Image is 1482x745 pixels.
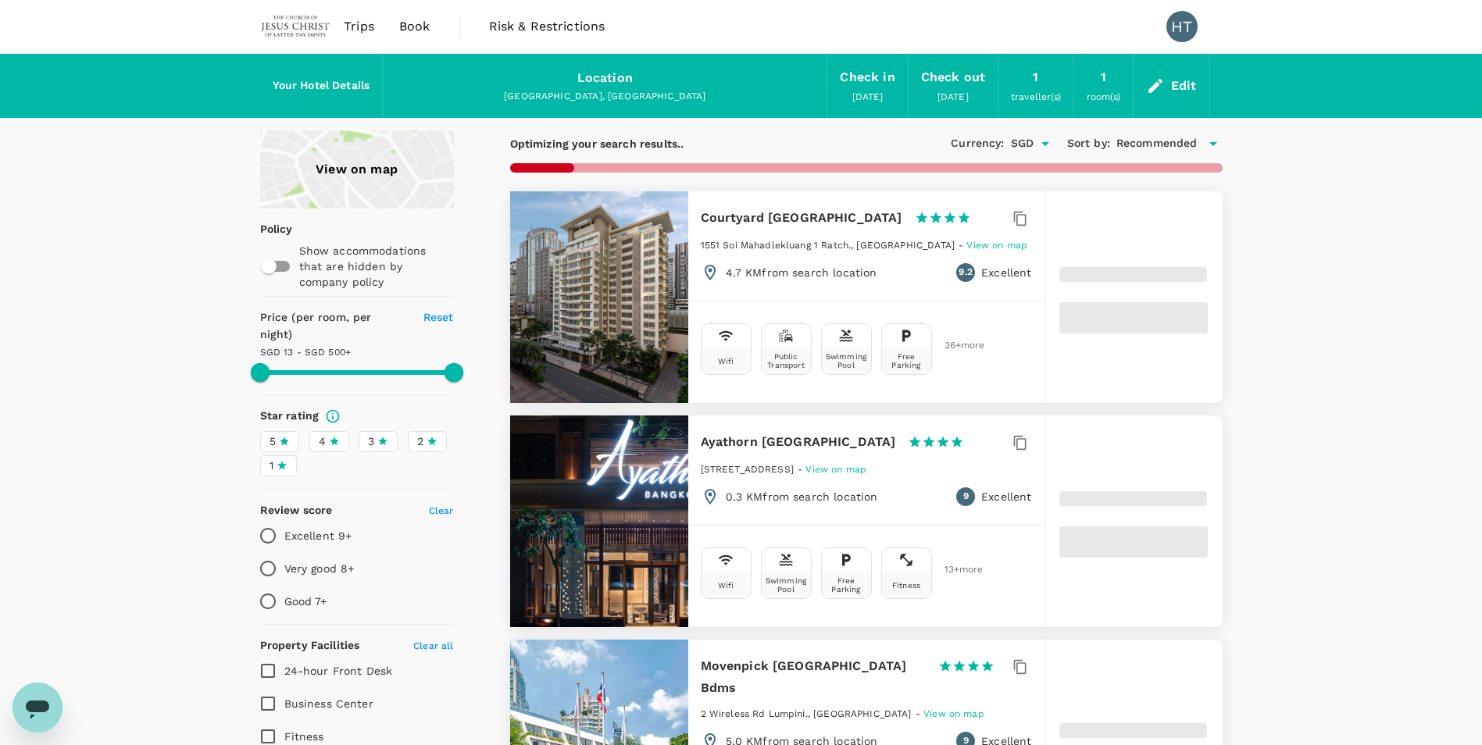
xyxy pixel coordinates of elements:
[921,66,985,88] div: Check out
[923,707,984,719] a: View on map
[726,265,877,280] p: 4.7 KM from search location
[937,91,969,102] span: [DATE]
[260,502,333,519] h6: Review score
[284,528,352,544] p: Excellent 9+
[284,665,393,677] span: 24-hour Front Desk
[963,489,969,504] span: 9
[1033,66,1038,88] div: 1
[840,66,895,88] div: Check in
[805,464,866,475] span: View on map
[1067,135,1110,152] h6: Sort by :
[429,505,454,516] span: Clear
[825,352,868,369] div: Swimming Pool
[319,433,326,450] span: 4
[368,433,374,450] span: 3
[892,581,920,590] div: Fitness
[1087,91,1120,102] span: room(s)
[413,640,453,651] span: Clear all
[273,77,370,94] h6: Your Hotel Details
[299,243,452,290] p: Show accommodations that are hidden by company policy
[959,240,966,251] span: -
[260,309,405,344] h6: Price (per room, per night)
[489,17,605,36] span: Risk & Restrictions
[260,408,320,425] h6: Star rating
[945,565,968,575] span: 13 + more
[423,311,454,323] span: Reset
[726,489,878,504] p: 0.3 KM from search location
[916,708,923,719] span: -
[825,576,868,594] div: Free Parking
[260,347,352,358] span: SGD 13 - SGD 500+
[701,708,912,719] span: 2 Wireless Rd Lumpini., [GEOGRAPHIC_DATA]
[510,136,684,151] p: Optimizing your search results..
[966,240,1027,251] span: View on map
[765,576,808,594] div: Swimming Pool
[966,238,1027,251] a: View on map
[981,489,1031,504] p: Excellent
[284,697,373,710] span: Business Center
[325,408,341,424] svg: Star ratings are awarded to properties to represent the quality of services, facilities, and amen...
[270,458,273,474] span: 1
[395,89,814,105] div: [GEOGRAPHIC_DATA], [GEOGRAPHIC_DATA]
[701,240,955,251] span: 1551 Soi Mahadlekluang 1 Ratch., [GEOGRAPHIC_DATA]
[945,340,968,351] span: 36 + more
[1034,133,1056,155] button: Open
[260,637,360,654] h6: Property Facilities
[399,17,430,36] span: Book
[1011,91,1061,102] span: traveller(s)
[260,9,332,44] img: The Malaysian Church of Jesus Christ of Latter-day Saints
[12,683,62,733] iframe: Button to launch messaging window
[701,207,902,229] h6: Courtyard [GEOGRAPHIC_DATA]
[577,67,633,89] div: Location
[885,352,928,369] div: Free Parking
[270,433,276,450] span: 5
[417,433,423,450] span: 2
[284,561,355,576] p: Very good 8+
[765,352,808,369] div: Public Transport
[344,17,374,36] span: Trips
[798,464,805,475] span: -
[1116,135,1198,152] span: Recommended
[260,130,454,209] a: View on map
[701,431,896,453] h6: Ayathorn [GEOGRAPHIC_DATA]
[284,594,327,609] p: Good 7+
[805,462,866,475] a: View on map
[1171,75,1197,97] div: Edit
[959,265,972,280] span: 9.2
[852,91,884,102] span: [DATE]
[701,655,926,699] h6: Movenpick [GEOGRAPHIC_DATA] Bdms
[1101,66,1106,88] div: 1
[981,265,1031,280] p: Excellent
[1166,11,1198,42] div: HT
[260,221,270,237] p: Policy
[718,581,734,590] div: Wifi
[923,708,984,719] span: View on map
[701,464,794,475] span: [STREET_ADDRESS]
[951,135,1004,152] h6: Currency :
[284,730,324,743] span: Fitness
[718,357,734,365] div: Wifi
